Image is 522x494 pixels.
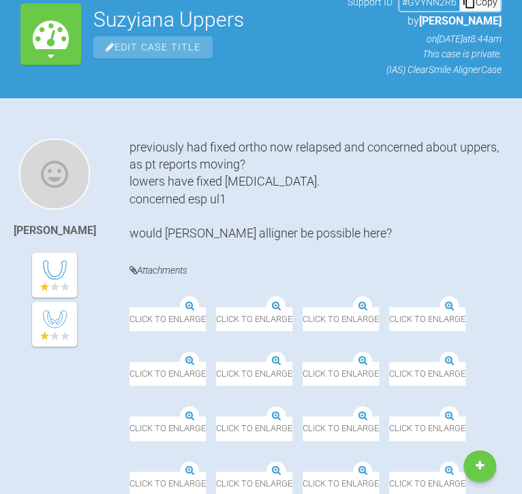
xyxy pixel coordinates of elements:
[232,416,325,440] span: Click to enlarge
[348,62,502,77] p: (IAS) ClearSmile Aligner Case
[348,12,502,30] p: by
[232,345,324,362] img: IMG_3166.JPG
[346,289,438,306] img: DSC_0077.JPG
[19,139,90,209] img: Alistair lim
[463,450,496,482] a: New Case
[93,36,213,59] span: Edit Case Title
[348,46,502,61] p: This case is private.
[129,454,221,471] img: IMG_3171.JPG
[129,289,335,306] img: 2025-03-26 - Spacewize capture.png
[14,222,96,239] div: [PERSON_NAME]
[129,416,222,440] span: Click to enlarge
[129,399,222,416] img: DSC_0068.JPG
[129,139,502,242] div: previously had fixed ortho now relapsed and concerned about uppers, as pt reports moving? lowers ...
[232,399,325,416] img: DSC_0085.JPG
[346,307,438,331] span: Click to enlarge
[232,362,324,386] span: Click to enlarge
[129,345,222,362] img: DSC_0083.JPG
[93,10,335,30] h2: Suzyiana Uppers
[129,307,335,331] span: Click to enlarge
[419,14,502,27] span: [PERSON_NAME]
[334,345,427,362] img: DSC_0074.JPG
[335,416,428,440] span: Click to enlarge
[129,362,222,386] span: Click to enlarge
[129,262,502,279] h4: Attachments
[334,362,427,386] span: Click to enlarge
[348,31,502,46] p: on [DATE] at 8:44am
[335,399,428,416] img: DSC_0069.JPG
